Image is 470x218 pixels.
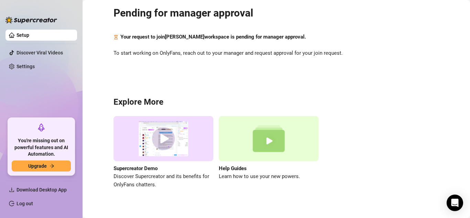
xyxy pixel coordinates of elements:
[12,160,71,172] button: Upgradearrow-right
[114,49,439,58] span: To start working on OnlyFans, reach out to your manager and request approval for your join request.
[50,164,54,168] span: arrow-right
[120,34,306,40] strong: Your request to join [PERSON_NAME] workspace is pending for manager approval.
[28,163,47,169] span: Upgrade
[12,137,71,158] span: You're missing out on powerful features and AI Automation.
[17,32,29,38] a: Setup
[219,116,319,161] img: help guides
[17,187,67,193] span: Download Desktop App
[6,17,57,23] img: logo-BBDzfeDw.svg
[219,116,319,189] a: Help GuidesLearn how to use your new powers.
[114,165,158,172] strong: Supercreator Demo
[114,173,213,189] span: Discover Supercreator and its benefits for OnlyFans chatters.
[114,97,439,108] h3: Explore More
[9,187,14,193] span: download
[114,7,439,20] h2: Pending for manager approval
[17,50,63,55] a: Discover Viral Videos
[17,64,35,69] a: Settings
[17,201,33,206] a: Log out
[447,195,463,211] div: Open Intercom Messenger
[114,116,213,161] img: supercreator demo
[37,123,45,132] span: rocket
[114,116,213,189] a: Supercreator DemoDiscover Supercreator and its benefits for OnlyFans chatters.
[219,173,319,181] span: Learn how to use your new powers.
[114,33,118,41] span: hourglass
[219,165,247,172] strong: Help Guides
